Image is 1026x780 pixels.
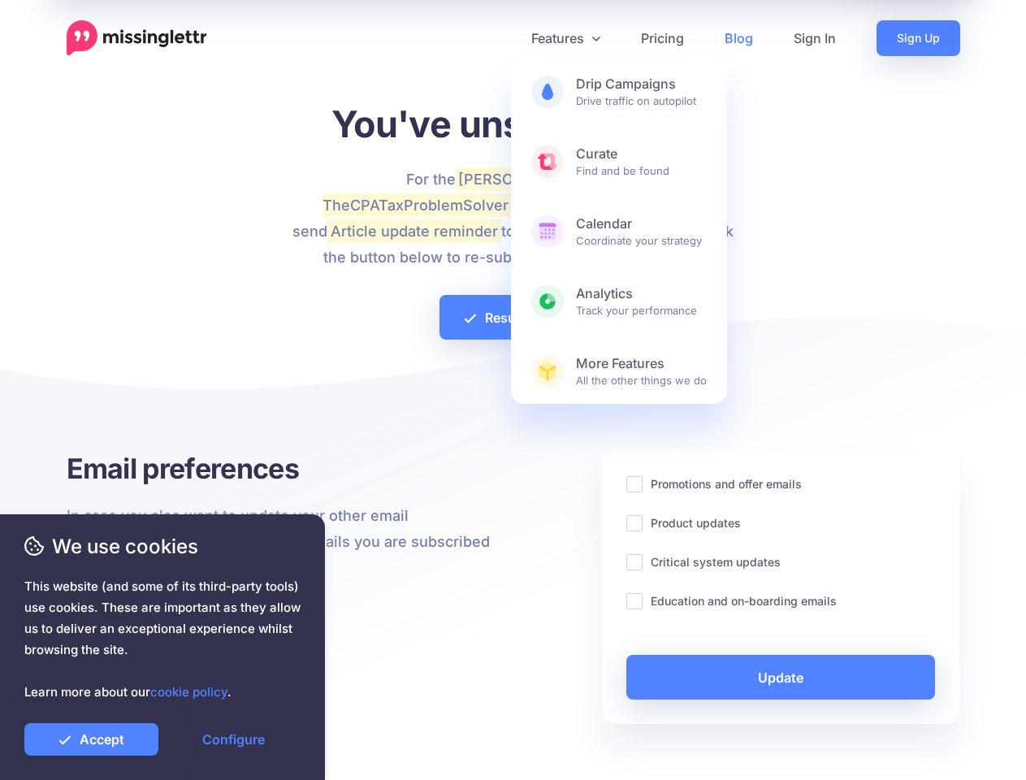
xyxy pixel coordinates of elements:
span: We use cookies [24,532,301,561]
p: For the Workspace, we'll no longer send to you. If this was a mistake click the button below to r... [284,167,742,271]
h1: You've unsubscribed [284,102,742,146]
span: All the other things we do [576,355,707,388]
p: In case you also want to update your other email preferences, below are the other emails you are ... [67,503,501,581]
span: Find and be found [576,145,707,178]
a: Features [511,20,621,56]
a: More FeaturesAll the other things we do [511,339,727,404]
a: CurateFind and be found [511,129,727,194]
label: Promotions and offer emails [651,474,802,493]
mark: Article update reminder [327,219,500,242]
a: CalendarCoordinate your strategy [511,199,727,264]
b: Analytics [576,285,707,302]
span: This website (and some of its third-party tools) use cookies. These are important as they allow u... [24,576,301,703]
h3: Email preferences [67,450,501,487]
span: Drive traffic on autopilot [576,76,707,108]
a: AnalyticsTrack your performance [511,269,727,334]
b: Curate [576,145,707,162]
a: Pricing [621,20,704,56]
div: Features [511,59,727,404]
a: Sign In [773,20,856,56]
label: Critical system updates [651,552,781,571]
a: Update [626,655,936,700]
label: Education and on-boarding emails [651,591,837,610]
span: Track your performance [576,285,707,318]
a: Configure [167,723,301,756]
b: More Features [576,355,707,372]
span: Coordinate your strategy [576,215,707,248]
b: Calendar [576,215,707,232]
a: cookie policy [150,684,227,700]
a: Sign Up [877,20,960,56]
a: Blog [704,20,773,56]
a: Drip CampaignsDrive traffic on autopilot [511,59,727,124]
a: Resubscribe [439,295,587,340]
b: Drip Campaigns [576,76,707,93]
a: Accept [24,723,158,756]
mark: [PERSON_NAME], CPA TheCPATaxProblemSolver [323,167,621,216]
label: Product updates [651,513,741,532]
